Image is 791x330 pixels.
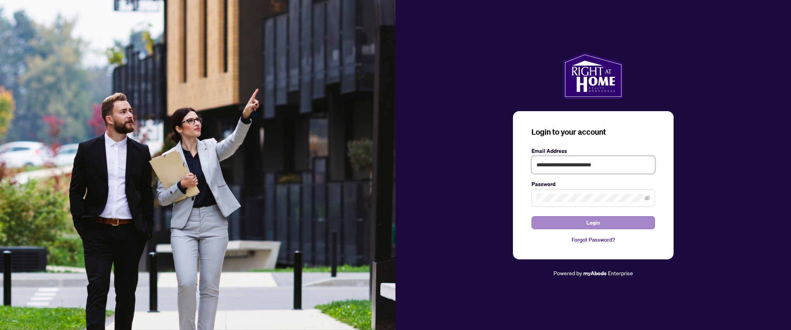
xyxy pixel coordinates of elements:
span: Login [586,217,600,229]
label: Email Address [531,147,655,155]
span: Enterprise [608,269,633,276]
span: eye-invisible [645,195,650,201]
h3: Login to your account [531,127,655,137]
button: Login [531,216,655,229]
span: Powered by [553,269,582,276]
a: myAbode [583,269,607,278]
img: ma-logo [563,52,623,99]
a: Forgot Password? [531,235,655,244]
label: Password [531,180,655,188]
